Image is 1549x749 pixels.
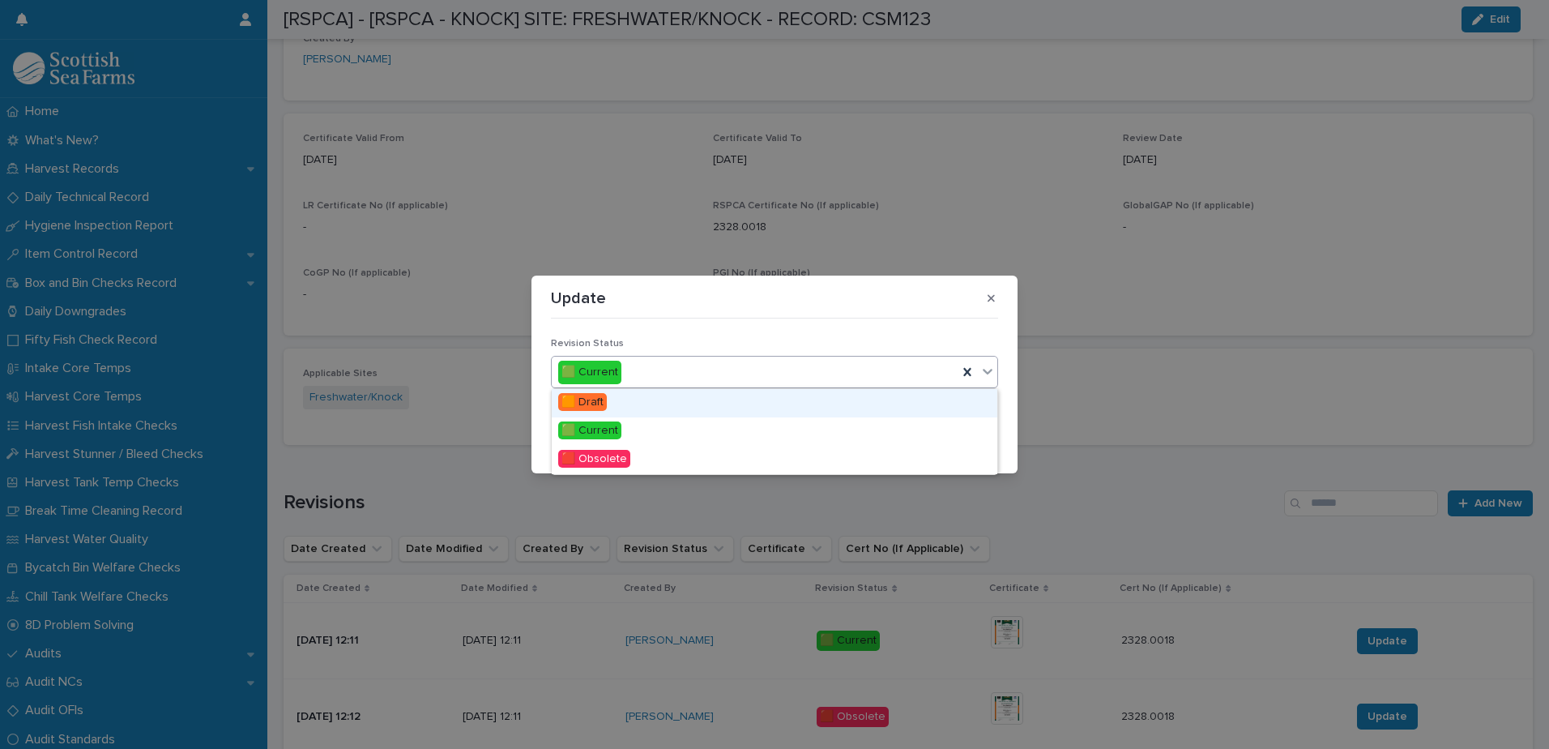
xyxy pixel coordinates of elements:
span: Revision Status [551,339,624,349]
div: 🟥 Obsolete [552,446,997,474]
div: 🟧 Draft [552,389,997,417]
div: 🟩 Current [552,417,997,446]
p: Update [551,289,606,308]
span: 🟥 Obsolete [558,450,630,468]
div: 🟩 Current [558,361,621,384]
span: 🟩 Current [558,422,621,439]
span: 🟧 Draft [558,393,607,411]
